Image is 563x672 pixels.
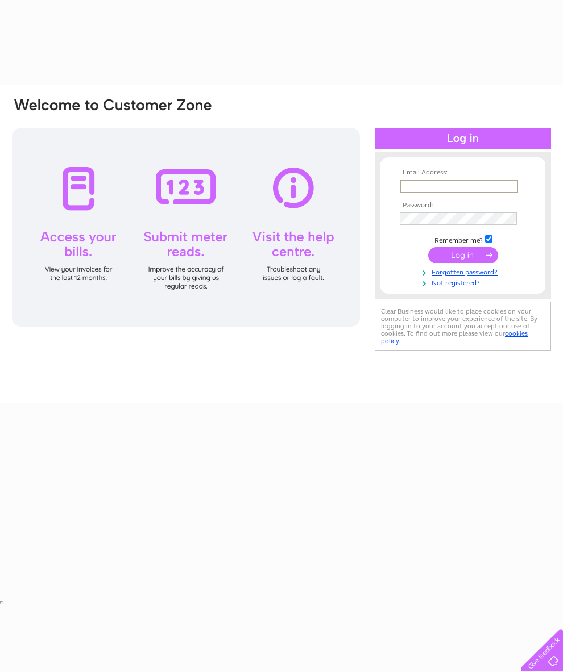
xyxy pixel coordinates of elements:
a: Not registered? [400,277,529,287]
a: cookies policy [381,329,528,345]
a: Forgotten password? [400,266,529,277]
td: Remember me? [397,233,529,245]
th: Password: [397,202,529,210]
div: Clear Business would like to place cookies on your computer to improve your experience of the sit... [375,302,551,351]
input: Submit [428,247,498,263]
th: Email Address: [397,169,529,177]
